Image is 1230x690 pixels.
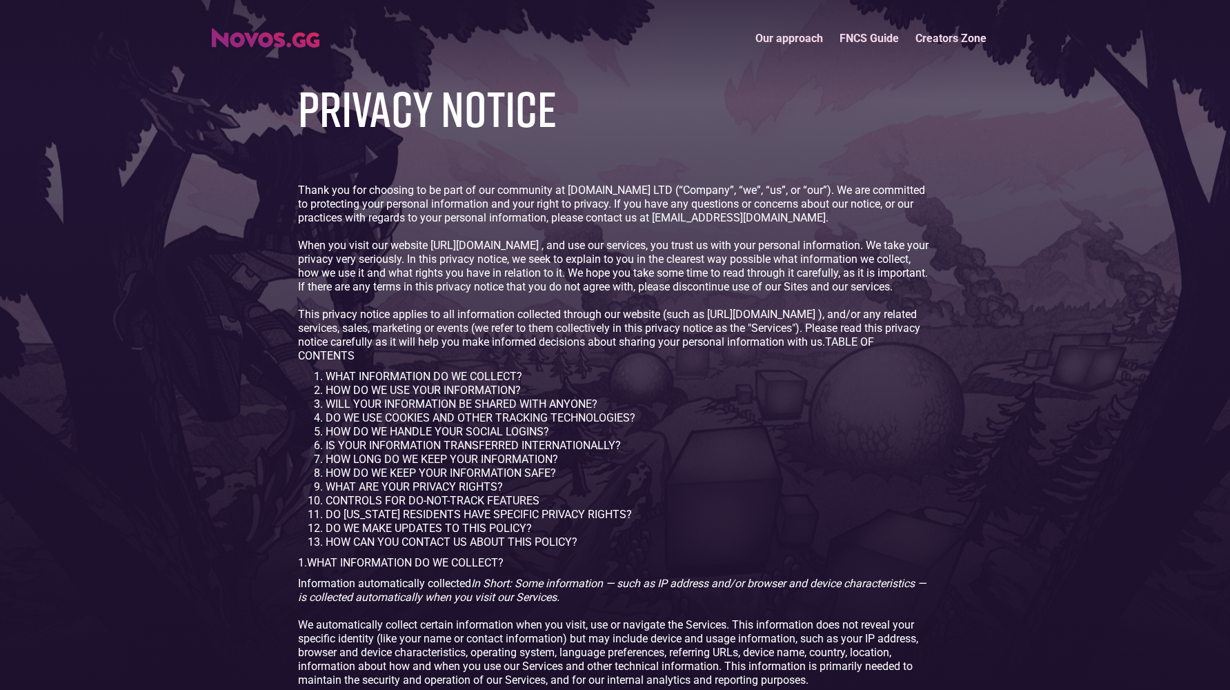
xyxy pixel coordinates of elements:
a: HOW DO WE USE YOUR INFORMATION? [326,384,521,397]
a: Creators Zone [907,23,995,53]
a: DO WE MAKE UPDATES TO THIS POLICY? [326,522,532,535]
p: Information automatically collected [298,577,933,604]
a: WHAT INFORMATION DO WE COLLECT? [326,370,522,383]
p: Thank you for choosing to be part of our community at [DOMAIN_NAME] LTD (“Company”, “we”, “us”, o... [298,184,933,225]
a: HOW LONG DO WE KEEP YOUR INFORMATION? [326,453,558,466]
a: HOW DO WE HANDLE YOUR SOCIAL LOGINS? [326,425,549,438]
a: WILL YOUR INFORMATION BE SHARED WITH ANYONE? [326,397,597,411]
a: DO [US_STATE] RESIDENTS HAVE SPECIFIC PRIVACY RIGHTS? [326,508,632,521]
a: WHAT ARE YOUR PRIVACY RIGHTS? [326,480,503,493]
a: HOW CAN YOU CONTACT US ABOUT THIS POLICY? [326,535,577,549]
p: 1.WHAT INFORMATION DO WE COLLECT? [298,556,933,570]
p: We automatically collect certain information when you visit, use or navigate the Services. This i... [298,618,933,687]
p: This privacy notice applies to all information collected through our website (such as [URL][DOMAI... [298,308,933,363]
h1: PRIVACY NOTICE [298,81,557,135]
a: Our approach [747,23,831,53]
p: When you visit our website [URL][DOMAIN_NAME] , and use our services, you trust us with your pers... [298,239,933,294]
a: IS YOUR INFORMATION TRANSFERRED INTERNATIONALLY? [326,439,621,452]
a: CONTROLS FOR DO-NOT-TRACK FEATURES [326,494,539,507]
a: FNCS Guide [831,23,907,53]
a: HOW DO WE KEEP YOUR INFORMATION SAFE? [326,466,556,480]
em: In Short: Some information — such as IP address and/or browser and device characteristics — is co... [298,577,926,604]
a: DO WE USE COOKIES AND OTHER TRACKING TECHNOLOGIES? [326,411,635,424]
